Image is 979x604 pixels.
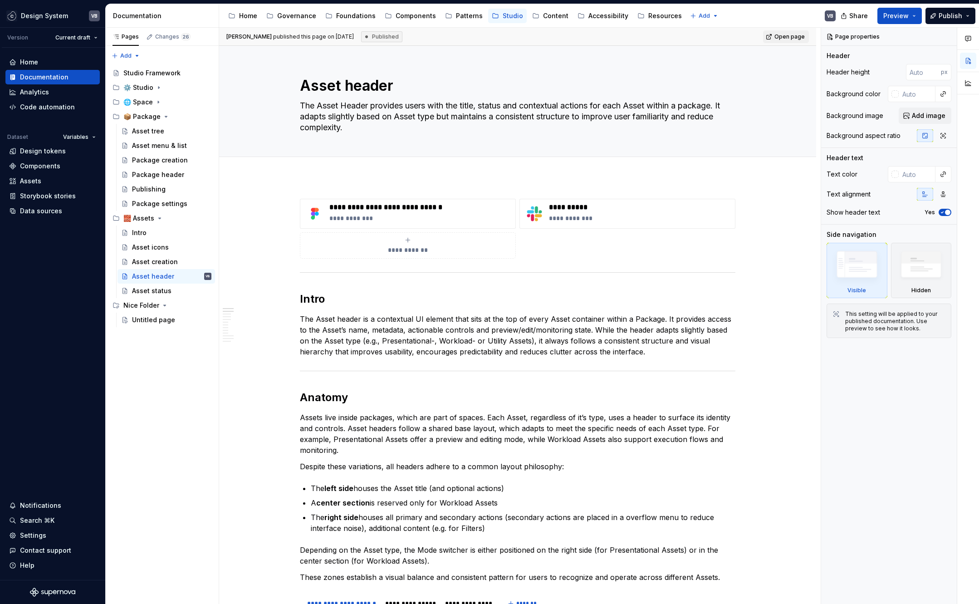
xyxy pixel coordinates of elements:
[300,390,735,405] h2: Anatomy
[883,11,909,20] span: Preview
[91,12,98,20] div: VB
[20,162,60,171] div: Components
[763,30,809,43] a: Open page
[20,177,41,186] div: Assets
[117,153,215,167] a: Package creation
[59,131,100,143] button: Variables
[524,203,545,225] img: 669f294b-c97f-4111-926f-c3c680870248.png
[225,7,685,25] div: Page tree
[324,513,358,522] strong: right side
[20,516,54,525] div: Search ⌘K
[5,543,100,558] button: Contact support
[925,8,975,24] button: Publish
[300,292,735,306] h2: Intro
[5,174,100,188] a: Assets
[226,33,354,40] span: published this page on [DATE]
[899,86,935,102] input: Auto
[117,226,215,240] a: Intro
[316,498,370,507] strong: center section
[891,243,952,298] div: Hidden
[298,75,734,97] textarea: Asset header
[899,166,935,182] input: Auto
[5,528,100,543] a: Settings
[529,9,572,23] a: Content
[899,108,951,124] button: Add image
[912,111,945,120] span: Add image
[5,100,100,114] a: Code automation
[5,558,100,573] button: Help
[20,58,38,67] div: Home
[827,208,880,217] div: Show header text
[113,33,139,40] div: Pages
[117,269,215,284] a: Asset headerVB
[117,124,215,138] a: Asset tree
[117,284,215,298] a: Asset status
[827,68,870,77] div: Header height
[847,287,866,294] div: Visible
[109,66,215,80] a: Studio Framework
[5,189,100,203] a: Storybook stories
[488,9,527,23] a: Studio
[123,214,154,223] div: 🧱 Assets
[574,9,632,23] a: Accessibility
[7,133,28,141] div: Dataset
[441,9,486,23] a: Patterns
[503,11,523,20] div: Studio
[109,66,215,327] div: Page tree
[396,11,436,20] div: Components
[304,203,326,225] img: 18a7591b-d0f8-432d-a48b-c706345778e8.png
[543,11,568,20] div: Content
[117,240,215,255] a: Asset icons
[117,255,215,269] a: Asset creation
[381,9,440,23] a: Components
[827,230,876,239] div: Side navigation
[311,512,735,534] p: The houses all primary and secondary actions (secondary actions are placed in a overflow menu to ...
[55,34,90,41] span: Current draft
[5,144,100,158] a: Design tokens
[300,572,735,583] p: These zones establish a visual balance and consistent pattern for users to recognize and operate ...
[132,156,188,165] div: Package creation
[827,190,871,199] div: Text alignment
[132,141,187,150] div: Asset menu & list
[324,484,353,493] strong: left side
[911,287,931,294] div: Hidden
[132,243,169,252] div: Asset icons
[20,531,46,540] div: Settings
[827,170,857,179] div: Text color
[109,80,215,95] div: ⚙️ Studio
[132,315,175,324] div: Untitled page
[648,11,682,20] div: Resources
[132,199,187,208] div: Package settings
[827,51,850,60] div: Header
[827,131,901,140] div: Background aspect ratio
[226,33,272,40] span: [PERSON_NAME]
[300,461,735,472] p: Despite these variations, all headers adhere to a common layout philosophy:
[588,11,628,20] div: Accessibility
[117,138,215,153] a: Asset menu & list
[827,89,881,98] div: Background color
[132,185,166,194] div: Publishing
[5,498,100,513] button: Notifications
[827,12,833,20] div: VB
[7,34,28,41] div: Version
[925,209,935,216] label: Yes
[5,159,100,173] a: Components
[206,272,210,281] div: VB
[155,33,191,40] div: Changes
[20,501,61,510] div: Notifications
[117,196,215,211] a: Package settings
[5,513,100,528] button: Search ⌘K
[20,206,62,216] div: Data sources
[239,11,257,20] div: Home
[263,9,320,23] a: Governance
[300,545,735,566] p: Depending on the Asset type, the Mode switcher is either positioned on the right side (for Presen...
[20,147,66,156] div: Design tokens
[51,31,102,44] button: Current draft
[21,11,68,20] div: Design System
[300,412,735,456] p: Assets live inside packages, which are part of spaces. Each Asset, regardless of it’s type, uses ...
[2,6,103,25] button: Design SystemVB
[132,170,184,179] div: Package header
[774,33,805,40] span: Open page
[132,286,171,295] div: Asset status
[277,11,316,20] div: Governance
